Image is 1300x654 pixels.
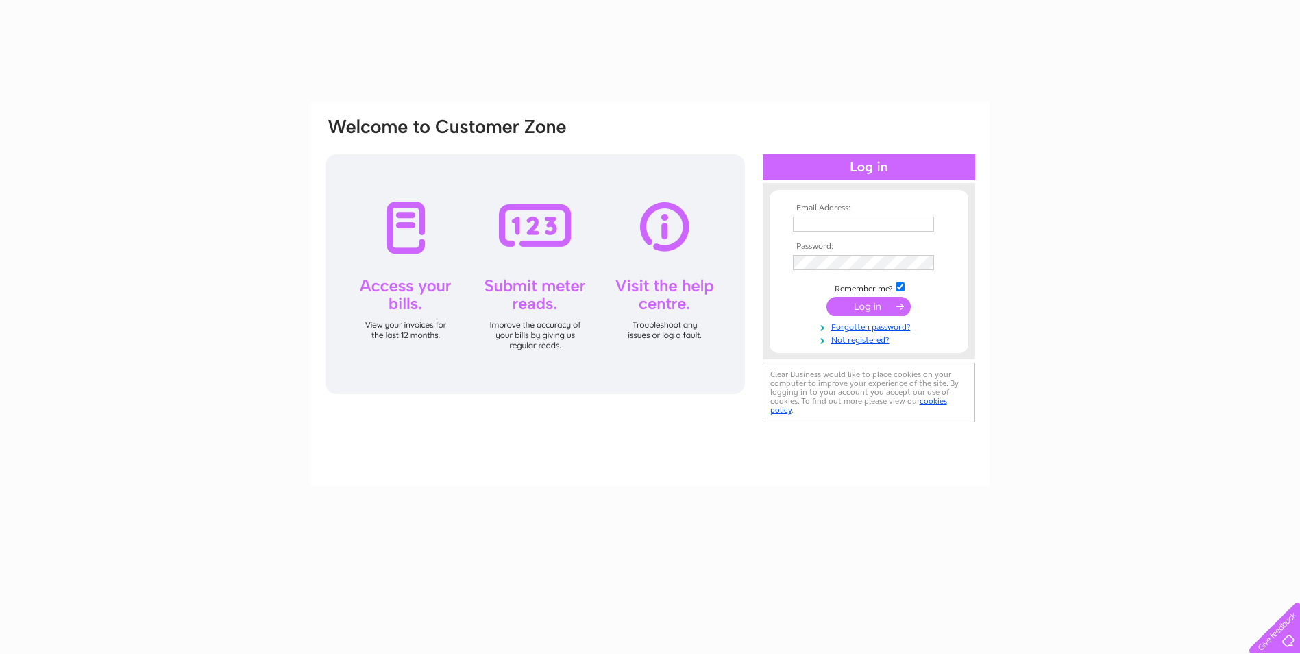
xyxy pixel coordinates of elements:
[789,204,948,213] th: Email Address:
[793,332,948,346] a: Not registered?
[763,363,975,422] div: Clear Business would like to place cookies on your computer to improve your experience of the sit...
[789,280,948,294] td: Remember me?
[770,396,947,415] a: cookies policy
[793,319,948,332] a: Forgotten password?
[789,242,948,252] th: Password:
[826,297,911,316] input: Submit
